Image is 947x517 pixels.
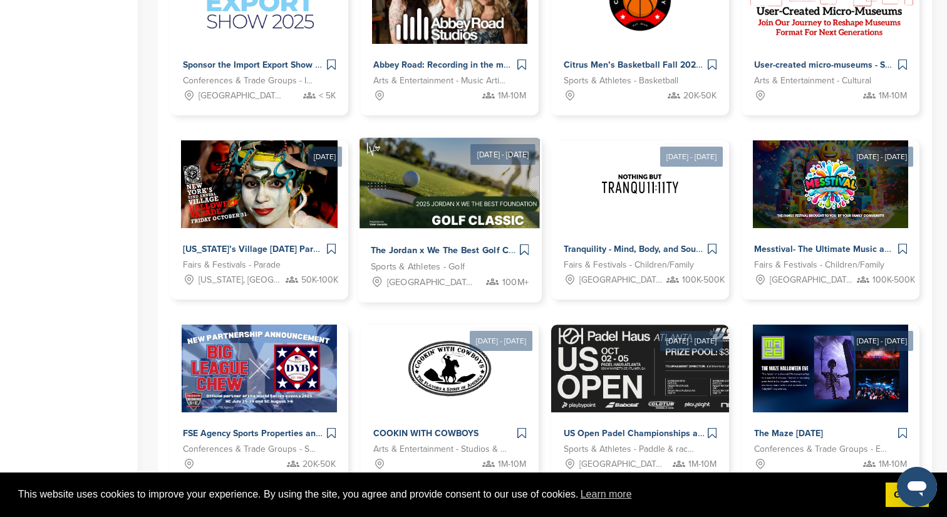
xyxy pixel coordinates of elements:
[183,244,357,254] span: [US_STATE]’s Village [DATE] Parade - 2025
[660,331,723,351] div: [DATE] - [DATE]
[872,273,915,287] span: 100K-500K
[358,117,542,303] a: [DATE] - [DATE] Sponsorpitch & The Jordan x We The Best Golf Classic 2025 – Where Sports, Music &...
[660,147,723,167] div: [DATE] - [DATE]
[470,144,536,165] div: [DATE] - [DATE]
[579,485,634,504] a: learn more about cookies
[182,325,338,412] img: Sponsorpitch &
[754,258,884,272] span: Fairs & Festivals - Children/Family
[564,60,733,70] span: Citrus Men’s Basketball Fall 2025 League
[360,138,541,229] img: Sponsorpitch &
[688,457,717,471] span: 1M-10M
[564,442,698,456] span: Sports & Athletes - Paddle & racket sports
[498,89,526,103] span: 1M-10M
[183,428,336,439] span: FSE Agency Sports Properties and NIL
[742,305,919,484] a: [DATE] - [DATE] Sponsorpitch & The Maze [DATE] Conferences & Trade Groups - Entertainment 1M-10M
[406,325,494,412] img: Sponsorpitch &
[683,89,717,103] span: 20K-50K
[564,428,793,439] span: US Open Padel Championships at [GEOGRAPHIC_DATA]
[502,275,529,290] span: 100M+
[170,120,348,300] a: [DATE] Sponsorpitch & [US_STATE]’s Village [DATE] Parade - 2025 Fairs & Festivals - Parade [US_ST...
[301,273,338,287] span: 50K-100K
[319,89,336,103] span: < 5K
[183,258,281,272] span: Fairs & Festivals - Parade
[551,120,729,300] a: [DATE] - [DATE] Sponsorpitch & Tranquility - Mind, Body, and Soul Retreats Fairs & Festivals - Ch...
[387,275,473,290] span: [GEOGRAPHIC_DATA], [GEOGRAPHIC_DATA]
[753,140,909,228] img: Sponsorpitch &
[371,245,751,256] span: The Jordan x We The Best Golf Classic 2025 – Where Sports, Music & Philanthropy Collide
[308,147,342,167] div: [DATE]
[371,260,465,274] span: Sports & Athletes - Golf
[753,325,909,412] img: Sponsorpitch &
[373,74,507,88] span: Arts & Entertainment - Music Artist - Rock
[551,325,879,412] img: Sponsorpitch &
[18,485,876,504] span: This website uses cookies to improve your experience. By using the site, you agree and provide co...
[579,273,663,287] span: [GEOGRAPHIC_DATA], [GEOGRAPHIC_DATA]
[596,140,684,228] img: Sponsorpitch &
[770,273,854,287] span: [GEOGRAPHIC_DATA], [GEOGRAPHIC_DATA]
[199,273,282,287] span: [US_STATE], [GEOGRAPHIC_DATA]
[897,467,937,507] iframe: Button to launch messaging window
[373,428,479,439] span: COOKIN WITH COWBOYS
[851,331,913,351] div: [DATE] - [DATE]
[183,60,336,70] span: Sponsor the Import Export Show 2025
[373,442,507,456] span: Arts & Entertainment - Studios & Production Co's
[754,442,888,456] span: Conferences & Trade Groups - Entertainment
[879,457,907,471] span: 1M-10M
[879,89,907,103] span: 1M-10M
[199,89,282,103] span: [GEOGRAPHIC_DATA]
[303,457,336,471] span: 20K-50K
[886,483,929,508] a: dismiss cookie message
[564,74,678,88] span: Sports & Athletes - Basketball
[551,305,729,484] a: [DATE] - [DATE] Sponsorpitch & US Open Padel Championships at [GEOGRAPHIC_DATA] Sports & Athletes...
[564,244,735,254] span: Tranquility - Mind, Body, and Soul Retreats
[170,325,348,484] a: Sponsorpitch & FSE Agency Sports Properties and NIL Conferences & Trade Groups - Sports 20K-50K
[361,305,539,484] a: [DATE] - [DATE] Sponsorpitch & COOKIN WITH COWBOYS Arts & Entertainment - Studios & Production Co...
[181,140,338,228] img: Sponsorpitch &
[742,120,919,300] a: [DATE] - [DATE] Sponsorpitch & Messtival- The Ultimate Music and Learning Family Festival Fairs &...
[851,147,913,167] div: [DATE] - [DATE]
[754,428,823,439] span: The Maze [DATE]
[498,457,526,471] span: 1M-10M
[183,74,317,88] span: Conferences & Trade Groups - Industrial Conference
[564,258,694,272] span: Fairs & Festivals - Children/Family
[183,442,317,456] span: Conferences & Trade Groups - Sports
[579,457,663,471] span: [GEOGRAPHIC_DATA], [GEOGRAPHIC_DATA]
[682,273,725,287] span: 100K-500K
[754,74,871,88] span: Arts & Entertainment - Cultural
[470,331,532,351] div: [DATE] - [DATE]
[373,60,576,70] span: Abbey Road: Recording in the most famous studio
